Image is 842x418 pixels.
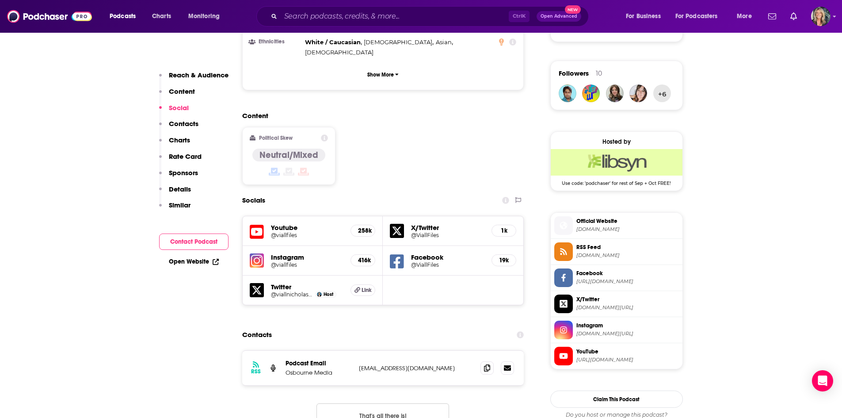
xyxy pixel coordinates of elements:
[554,347,679,365] a: YouTube[URL][DOMAIN_NAME]
[411,232,484,238] a: @ViallFiles
[626,10,661,23] span: For Business
[250,253,264,268] img: iconImage
[271,291,313,298] a: @viallnicholas28
[250,66,517,83] button: Show More
[169,71,229,79] p: Reach & Audience
[551,176,682,186] span: Use code: 'podchaser' for rest of Sep + Oct FREE!
[7,8,92,25] img: Podchaser - Follow, Share and Rate Podcasts
[811,7,831,26] button: Show profile menu
[159,87,195,104] button: Content
[731,9,763,23] button: open menu
[787,9,800,24] a: Show notifications dropdown
[358,257,368,264] h5: 416k
[159,104,189,120] button: Social
[159,71,229,87] button: Reach & Audience
[576,322,679,330] span: Instagram
[169,169,198,177] p: Sponsors
[596,69,602,77] div: 10
[169,258,219,265] a: Open Website
[286,360,352,367] p: Podcast Email
[281,9,509,23] input: Search podcasts, credits, & more...
[576,252,679,259] span: feeds.libsyn.com
[559,84,576,102] img: navique9
[670,9,731,23] button: open menu
[169,136,190,144] p: Charts
[169,152,202,161] p: Rate Card
[242,111,517,120] h2: Content
[606,84,624,102] a: morganarrendale
[551,149,682,176] img: Libsyn Deal: Use code: 'podchaser' for rest of Sep + Oct FREE!
[169,87,195,96] p: Content
[103,9,147,23] button: open menu
[554,321,679,339] a: Instagram[DOMAIN_NAME][URL]
[554,268,679,287] a: Facebook[URL][DOMAIN_NAME]
[242,192,265,209] h2: Socials
[765,9,780,24] a: Show notifications dropdown
[737,10,752,23] span: More
[509,11,530,22] span: Ctrl K
[271,283,344,291] h5: Twitter
[554,295,679,313] a: X/Twitter[DOMAIN_NAME][URL]
[286,369,352,376] p: Osbourne Media
[620,9,672,23] button: open menu
[576,348,679,356] span: YouTube
[317,292,322,297] img: Nick Viall
[271,261,344,268] a: @viallfiles
[188,10,220,23] span: Monitoring
[146,9,176,23] a: Charts
[367,72,394,78] p: Show More
[305,38,361,46] span: White / Caucasian
[159,152,202,169] button: Rate Card
[362,287,372,294] span: Link
[152,10,171,23] span: Charts
[436,37,453,47] span: ,
[271,232,344,238] a: @viallfiles
[550,391,683,408] button: Claim This Podcast
[576,226,679,233] span: sites.libsyn.com
[169,119,198,128] p: Contacts
[411,223,484,232] h5: X/Twitter
[271,223,344,232] h5: Youtube
[537,11,581,22] button: Open AdvancedNew
[182,9,231,23] button: open menu
[576,357,679,363] span: https://www.youtube.com/@viallfiles
[811,7,831,26] span: Logged in as lisa.beech
[576,330,679,337] span: instagram.com/viallfiles
[265,6,597,27] div: Search podcasts, credits, & more...
[554,242,679,261] a: RSS Feed[DOMAIN_NAME]
[436,38,452,46] span: Asian
[576,269,679,277] span: Facebook
[411,261,484,268] a: @ViallFiles
[541,14,577,19] span: Open Advanced
[159,169,198,185] button: Sponsors
[576,278,679,285] span: https://www.facebook.com/ViallFiles
[169,104,189,112] p: Social
[305,49,373,56] span: [DEMOGRAPHIC_DATA]
[358,227,368,234] h5: 258k
[551,138,682,146] div: Hosted by
[364,38,432,46] span: [DEMOGRAPHIC_DATA]
[629,84,647,102] img: Rinda.dunn89
[582,84,600,102] img: INRI81216
[251,368,261,375] h3: RSS
[250,39,301,45] h3: Ethnicities
[351,284,375,296] a: Link
[305,37,362,47] span: ,
[653,84,671,102] button: +6
[159,201,190,217] button: Similar
[576,304,679,311] span: twitter.com/ViallFiles
[364,37,434,47] span: ,
[259,150,318,161] h4: Neutral/Mixed
[169,185,191,193] p: Details
[159,185,191,201] button: Details
[324,291,333,297] span: Host
[811,7,831,26] img: User Profile
[159,119,198,136] button: Contacts
[675,10,718,23] span: For Podcasters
